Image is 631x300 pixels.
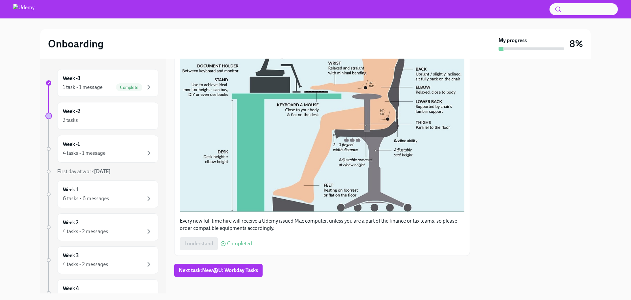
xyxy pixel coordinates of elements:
[48,37,104,50] h2: Onboarding
[63,261,108,268] div: 4 tasks • 2 messages
[179,267,258,274] span: Next task : New@U: Workday Tasks
[63,150,105,157] div: 4 tasks • 1 message
[45,168,158,175] a: First day at work[DATE]
[116,85,142,90] span: Complete
[57,168,111,175] span: First day at work
[63,117,78,124] div: 2 tasks
[13,4,35,14] img: Udemy
[63,186,78,193] h6: Week 1
[45,213,158,241] a: Week 24 tasks • 2 messages
[63,75,81,82] h6: Week -3
[45,135,158,163] a: Week -14 tasks • 1 message
[180,217,464,232] p: Every new full time hire will receive a Udemy issued Mac computer, unless you are a part of the f...
[94,168,111,175] strong: [DATE]
[45,69,158,97] a: Week -31 task • 1 messageComplete
[63,84,103,91] div: 1 task • 1 message
[63,285,79,292] h6: Week 4
[63,141,80,148] h6: Week -1
[227,241,252,246] span: Completed
[499,37,527,44] strong: My progress
[45,102,158,130] a: Week -22 tasks
[570,38,583,50] h3: 8%
[174,264,263,277] button: Next task:New@U: Workday Tasks
[63,108,80,115] h6: Week -2
[63,219,79,226] h6: Week 2
[63,195,109,202] div: 6 tasks • 6 messages
[63,252,79,259] h6: Week 3
[63,228,108,235] div: 4 tasks • 2 messages
[45,180,158,208] a: Week 16 tasks • 6 messages
[45,246,158,274] a: Week 34 tasks • 2 messages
